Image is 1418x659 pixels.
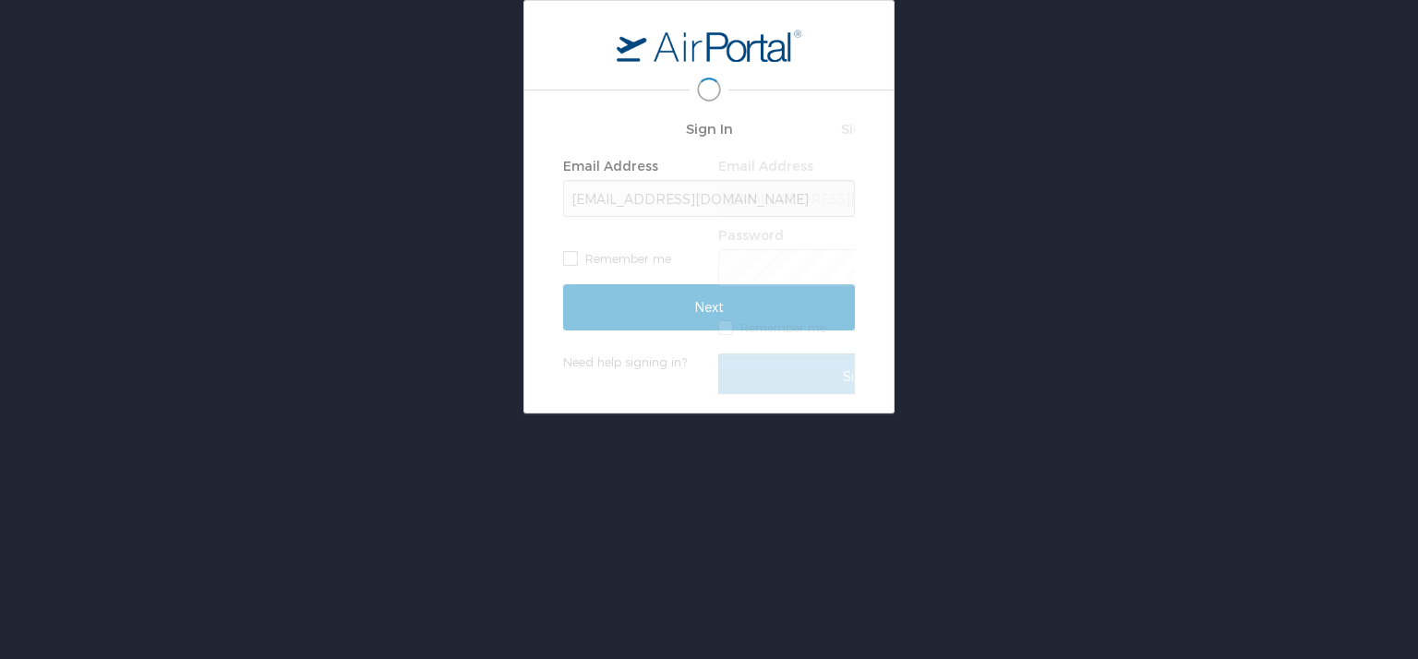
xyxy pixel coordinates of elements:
label: Email Address [718,158,813,174]
h2: Sign In [563,118,855,139]
label: Password [718,227,784,243]
h2: Sign In [718,118,1010,139]
label: Remember me [718,314,1010,341]
input: Sign In [718,353,1010,400]
input: Next [563,284,855,330]
img: logo [617,29,801,62]
label: Email Address [563,158,658,174]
